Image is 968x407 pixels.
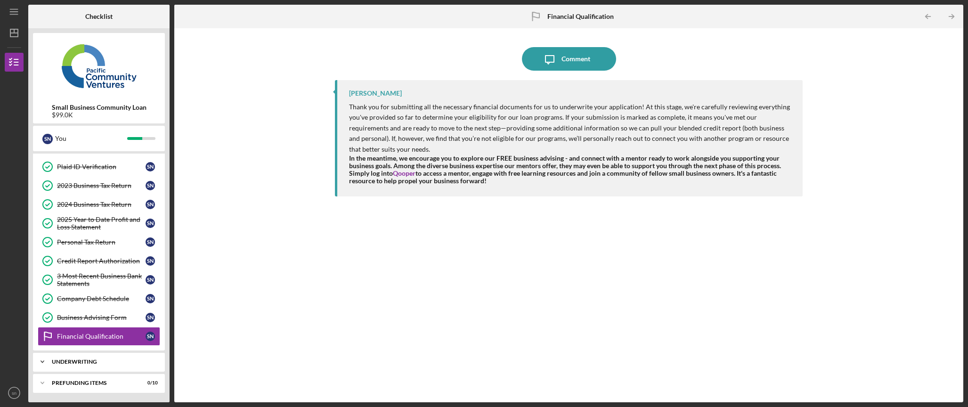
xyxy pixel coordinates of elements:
a: 3 Most Recent Business Bank Statementssn [38,270,160,289]
a: Personal Tax Returnsn [38,233,160,252]
div: Personal Tax Return [57,238,146,246]
div: s n [146,275,155,285]
div: Financial Qualification [57,333,146,340]
div: s n [42,134,53,144]
text: sn [12,391,16,396]
div: 0 / 10 [141,380,158,386]
button: Comment [522,47,616,71]
a: Company Debt Schedulesn [38,289,160,308]
button: sn [5,383,24,402]
div: s n [146,162,155,171]
div: s n [146,332,155,341]
p: Thank you for submitting all the necessary financial documents for us to underwrite your applicat... [349,102,793,155]
div: s n [146,237,155,247]
div: 2025 Year to Date Profit and Loss Statement [57,216,146,231]
b: Small Business Community Loan [52,104,146,111]
div: s n [146,256,155,266]
a: Financial Qualificationsn [38,327,160,346]
div: s n [146,294,155,303]
b: Checklist [85,13,113,20]
div: Underwriting [52,359,153,365]
div: Credit Report Authorization [57,257,146,265]
div: s n [146,181,155,190]
div: 2023 Business Tax Return [57,182,146,189]
div: Plaid ID Verification [57,163,146,171]
a: 2025 Year to Date Profit and Loss Statementsn [38,214,160,233]
div: s n [146,200,155,209]
a: Qooper [393,169,415,177]
div: Prefunding Items [52,380,134,386]
a: Plaid ID Verificationsn [38,157,160,176]
b: Financial Qualification [547,13,614,20]
strong: In the meantime, we encourage you to explore our FREE business advising - and connect with a ment... [349,154,781,185]
div: s n [146,219,155,228]
div: Company Debt Schedule [57,295,146,302]
div: $99.0K [52,111,146,119]
img: Product logo [33,38,165,94]
a: 2023 Business Tax Returnsn [38,176,160,195]
div: 3 Most Recent Business Bank Statements [57,272,146,287]
a: 2024 Business Tax Returnsn [38,195,160,214]
div: [PERSON_NAME] [349,90,402,97]
a: Credit Report Authorizationsn [38,252,160,270]
div: Business Advising Form [57,314,146,321]
div: Comment [561,47,590,71]
a: Business Advising Formsn [38,308,160,327]
div: 2024 Business Tax Return [57,201,146,208]
div: s n [146,313,155,322]
div: You [55,130,127,147]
